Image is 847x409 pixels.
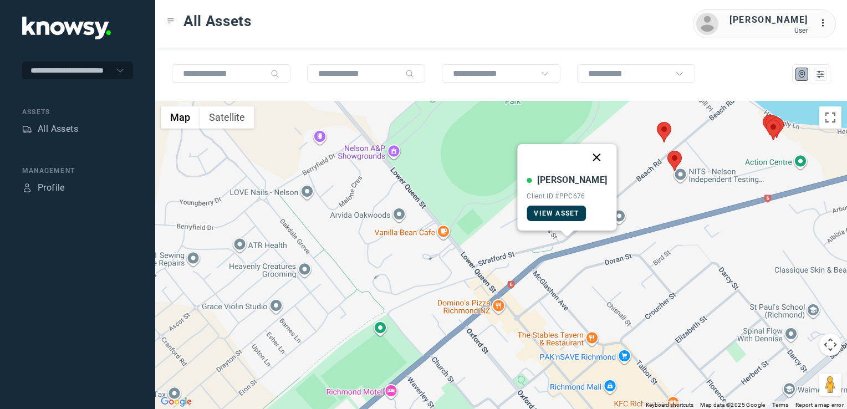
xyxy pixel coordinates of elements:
a: ProfileProfile [22,181,65,195]
button: Drag Pegman onto the map to open Street View [819,374,841,396]
a: Open this area in Google Maps (opens a new window) [158,395,195,409]
img: avatar.png [696,13,718,35]
button: Show satellite imagery [200,106,254,129]
div: : [819,17,833,32]
button: Close [584,144,610,171]
a: AssetsAll Assets [22,122,78,136]
div: Management [22,166,133,176]
img: Application Logo [22,17,111,39]
div: [PERSON_NAME] [729,13,808,27]
div: All Assets [38,122,78,136]
button: Toggle fullscreen view [819,106,841,129]
div: Toggle Menu [167,17,175,25]
div: Profile [38,181,65,195]
div: Profile [22,183,32,193]
span: Map data ©2025 Google [700,402,765,408]
div: Search [271,69,279,78]
span: All Assets [183,11,252,31]
a: View Asset [527,206,586,221]
tspan: ... [820,19,831,27]
span: View Asset [534,209,579,217]
button: Show street map [161,106,200,129]
button: Map camera controls [819,334,841,356]
div: User [729,27,808,34]
div: : [819,17,833,30]
div: [PERSON_NAME] [537,173,607,187]
a: Report a map error [795,402,844,408]
button: Keyboard shortcuts [646,401,693,409]
div: Map [797,69,807,79]
div: Search [405,69,414,78]
img: Google [158,395,195,409]
div: Client ID #PPC676 [527,192,607,200]
div: Assets [22,107,133,117]
div: Assets [22,124,32,134]
a: Terms (opens in new tab) [772,402,789,408]
div: List [815,69,825,79]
